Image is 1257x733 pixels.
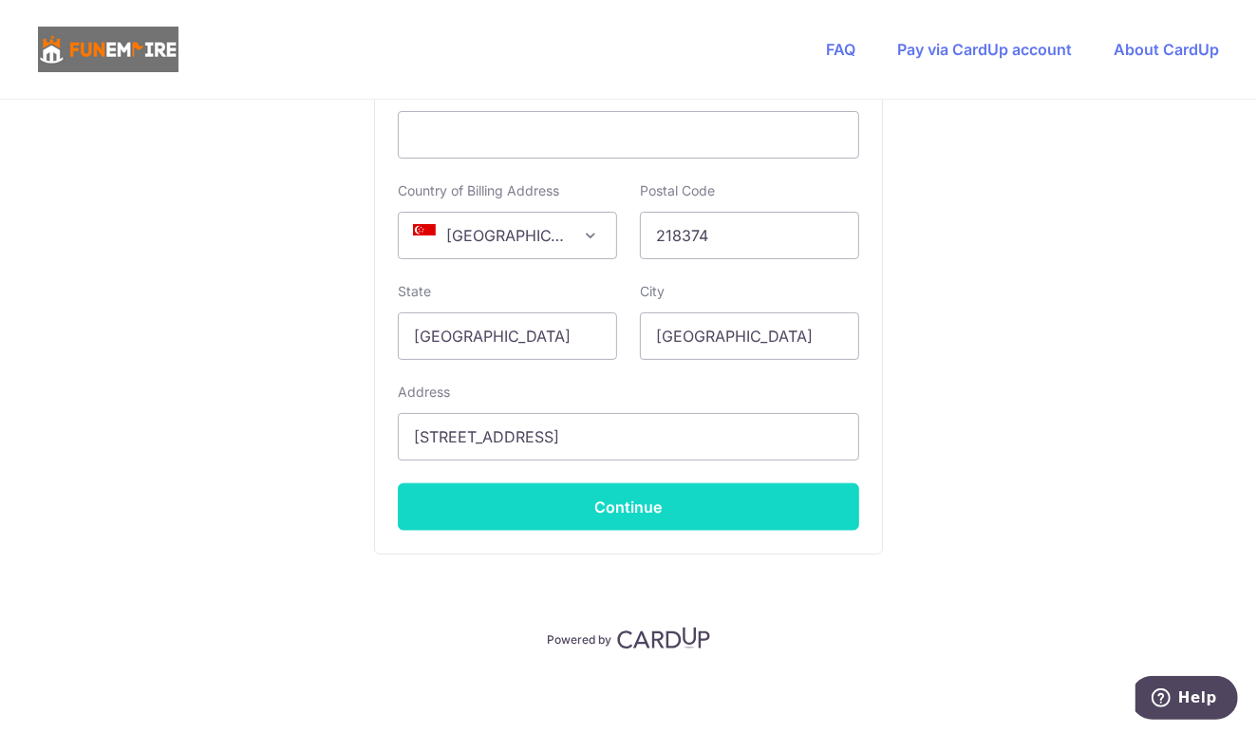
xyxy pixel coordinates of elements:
a: FAQ [826,40,855,59]
label: Postal Code [640,181,715,200]
iframe: Opens a widget where you can find more information [1135,676,1238,724]
label: Country of Billing Address [398,181,559,200]
span: Singapore [399,213,616,258]
a: Pay via CardUp account [897,40,1072,59]
a: About CardUp [1114,40,1219,59]
label: Address [398,383,450,402]
button: Continue [398,483,859,531]
span: Singapore [398,212,617,259]
iframe: Secure card payment input frame [414,123,843,146]
label: State [398,282,431,301]
img: CardUp [617,627,710,649]
p: Powered by [547,629,611,648]
label: City [640,282,665,301]
input: Example 123456 [640,212,859,259]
